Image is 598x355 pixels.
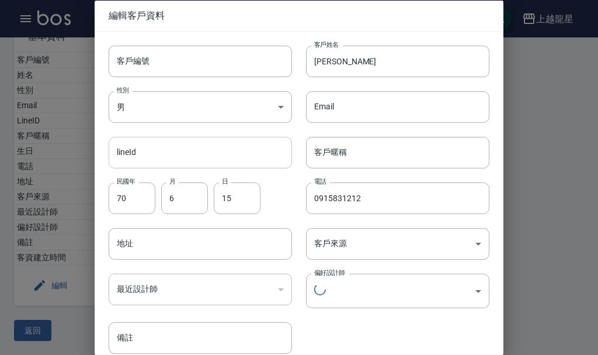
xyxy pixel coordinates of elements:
label: 偏好設計師 [314,268,345,277]
span: 編輯客戶資料 [109,9,489,21]
label: 電話 [314,177,326,185]
label: 民國年 [117,177,135,185]
label: 客戶姓名 [314,40,339,49]
label: 性別 [117,85,129,94]
div: 男 [109,91,292,122]
label: 日 [222,177,228,185]
label: 月 [169,177,175,185]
